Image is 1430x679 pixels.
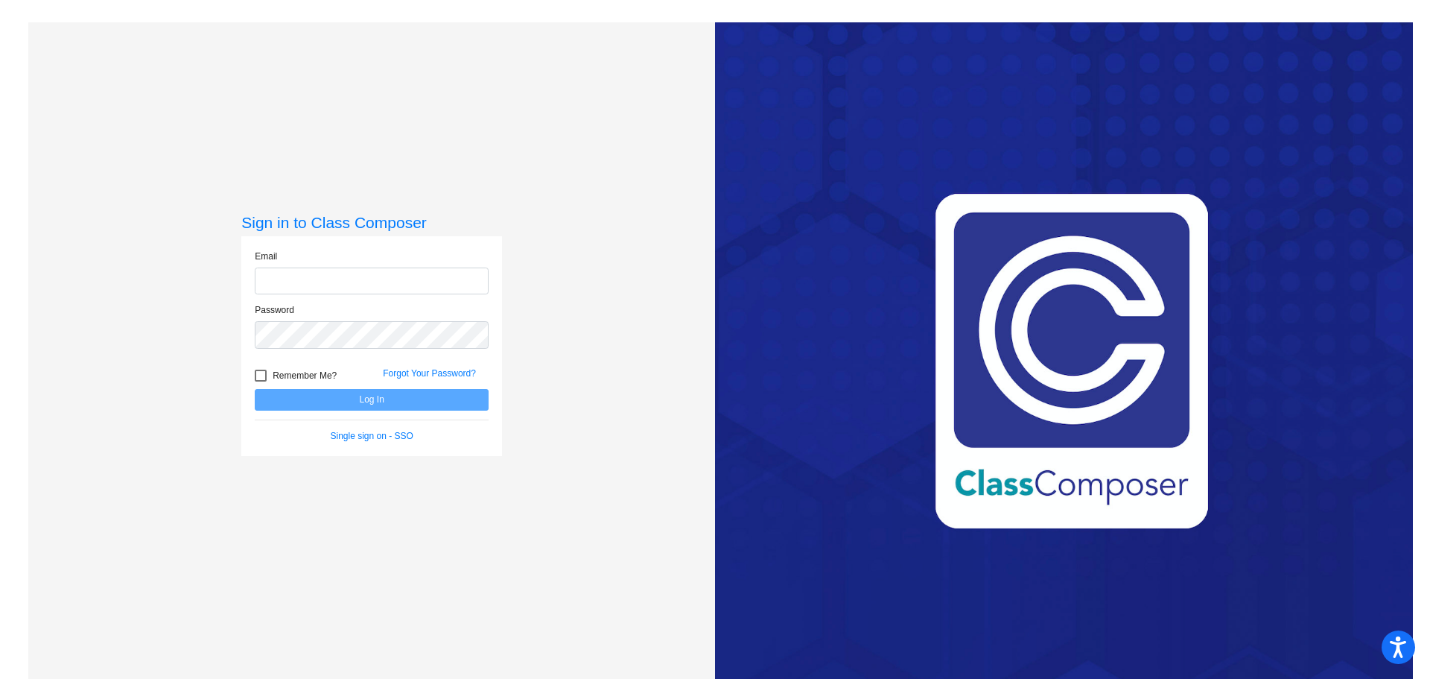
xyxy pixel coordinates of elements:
h3: Sign in to Class Composer [241,213,502,232]
label: Email [255,250,277,263]
a: Single sign on - SSO [331,431,413,441]
label: Password [255,303,294,317]
a: Forgot Your Password? [383,368,476,379]
button: Log In [255,389,489,411]
span: Remember Me? [273,367,337,385]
